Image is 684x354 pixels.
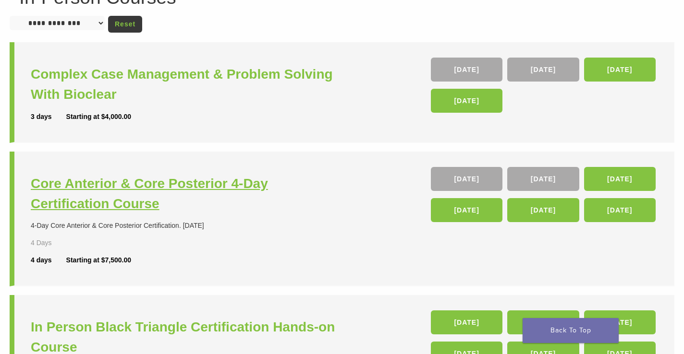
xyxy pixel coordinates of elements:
[431,58,658,118] div: , , ,
[584,310,656,334] a: [DATE]
[31,238,78,248] div: 4 Days
[431,310,502,334] a: [DATE]
[31,255,66,265] div: 4 days
[507,167,579,191] a: [DATE]
[523,318,619,343] a: Back To Top
[431,89,502,113] a: [DATE]
[108,16,142,33] a: Reset
[431,167,502,191] a: [DATE]
[31,174,344,214] a: Core Anterior & Core Posterior 4-Day Certification Course
[584,167,656,191] a: [DATE]
[507,58,579,82] a: [DATE]
[31,64,344,105] a: Complex Case Management & Problem Solving With Bioclear
[584,198,656,222] a: [DATE]
[66,112,131,122] div: Starting at $4,000.00
[431,198,502,222] a: [DATE]
[507,198,579,222] a: [DATE]
[431,58,502,82] a: [DATE]
[431,167,658,227] div: , , , , ,
[66,255,131,265] div: Starting at $7,500.00
[31,112,66,122] div: 3 days
[31,221,344,231] div: 4-Day Core Anterior & Core Posterior Certification. [DATE]
[507,310,579,334] a: [DATE]
[584,58,656,82] a: [DATE]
